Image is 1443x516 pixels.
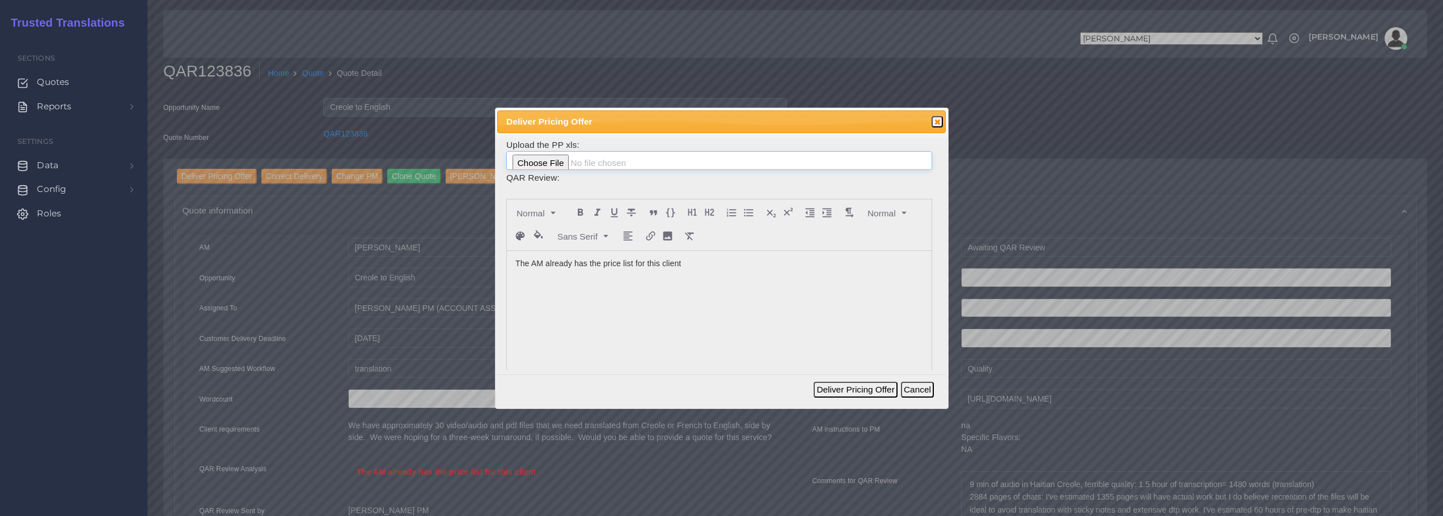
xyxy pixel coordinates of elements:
td: QAR Review: [506,170,933,185]
button: Deliver Pricing Offer [814,382,897,398]
a: Data [9,153,139,177]
a: Quotes [9,70,139,94]
p: The AM already has the price list for this client [515,258,923,270]
a: Config [9,177,139,201]
span: Settings [18,137,53,146]
button: Close [932,116,943,127]
span: Deliver Pricing Offer [506,115,894,128]
span: Data [37,159,58,172]
h2: Trusted Translations [3,16,125,29]
a: Roles [9,202,139,225]
span: Roles [37,207,61,220]
span: Sections [18,54,55,62]
a: Trusted Translations [3,14,125,32]
span: Quotes [37,76,69,88]
span: Config [37,183,66,195]
td: Upload the PP xls: [506,138,933,171]
a: Reports [9,95,139,118]
span: Reports [37,100,71,113]
button: Cancel [901,382,934,398]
